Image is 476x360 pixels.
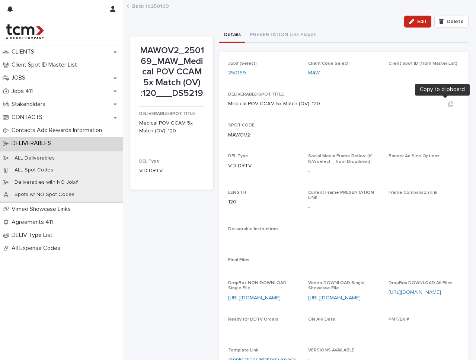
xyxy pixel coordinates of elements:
[228,131,250,139] p: MAWOV2
[228,162,299,170] p: VID-DRTV
[417,19,427,24] span: Edit
[228,123,255,128] span: SPOT CODE
[389,154,441,158] span: Banner Ad Size Options:
[139,119,204,135] p: Medical POV CCAM 5x Match (OV) :120
[389,198,460,206] p: -
[389,61,457,66] span: Client Spot ID (from Master List)
[9,48,40,55] p: CLIENTS
[228,325,299,333] p: -
[9,245,66,252] p: All Expense Codes
[228,154,248,158] span: DEL Type
[9,179,84,186] p: Deliverables with NO Job#
[228,92,284,97] span: DELIVERABLE/SPOT TITLE
[389,69,460,77] p: -
[9,114,48,121] p: CONTACTS
[228,61,257,66] span: Job# (Select)
[245,28,320,43] button: PRESENTATION Link Player
[9,140,57,147] p: DELIVERABLES
[219,28,245,43] button: Details
[228,348,258,353] span: Template Link
[9,206,77,213] p: Vimeo Showcase Links
[132,1,169,10] a: Back to250169
[139,112,195,116] span: DELIVERABLE/SPOT TITLE
[228,100,320,108] p: Medical POV CCAM 5x Match (OV) :120
[139,45,204,99] p: MAWOV2_250169_MAW_Medical POV CCAM 5x Match (OV) :120___DS5219
[308,295,361,300] a: [URL][DOMAIN_NAME]
[228,317,278,322] span: Ready for DDTV Orders
[389,190,437,195] span: Frame Comparison link
[389,290,441,295] a: [URL][DOMAIN_NAME]
[308,167,379,175] p: -
[139,159,159,164] span: DEL Type
[308,69,320,77] a: MAW
[404,16,431,28] button: Edit
[9,74,31,81] p: JOBS
[434,16,469,28] button: Delete
[308,317,335,322] span: ON AIR Date
[228,69,246,77] a: 250169
[9,192,80,198] p: Spots w/ NO Spot Codes
[228,227,279,231] span: Deliverable Instructions
[447,19,464,24] span: Delete
[228,258,249,262] span: Final Files
[389,317,409,322] span: PMT/ER #
[308,281,365,290] span: Vimeo DOWNLOAD Single Showcase File
[6,24,44,39] img: 4hMmSqQkux38exxPVZHQ
[9,101,51,108] p: Stakeholders
[228,295,281,300] a: [URL][DOMAIN_NAME]
[308,348,354,353] span: VERSIONS AVAILABLE
[389,325,460,333] p: -
[228,198,299,206] p: 120
[9,88,39,95] p: Jobs 411
[308,154,372,164] span: Social Media Frame Ratios: (if N/A select _ from Dropdown)
[9,219,59,226] p: Agreements 411
[9,127,108,134] p: Contacts Add Rewards Information
[228,281,287,290] span: DropBox NON-DOWNLOAD Single File
[389,281,453,285] span: DropBox DOWNLOAD All Files
[308,204,310,212] p: -
[9,61,83,68] p: Client Spot ID Master List
[9,167,59,173] p: ALL Spot Codes
[308,190,374,200] span: Current Frame PRESENTATION LINK
[228,190,246,195] span: LENGTH
[9,155,61,161] p: ALL Deliverables
[308,325,379,333] p: -
[9,232,58,239] p: DELIV Type List
[139,167,204,175] p: VID-DRTV
[389,162,460,170] p: -
[308,61,349,66] span: Client Code Select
